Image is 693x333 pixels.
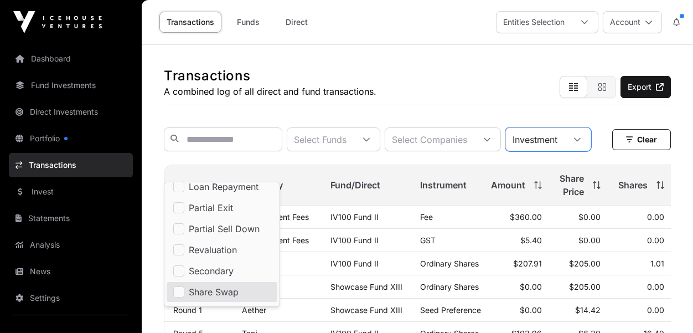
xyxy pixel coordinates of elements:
span: Ordinary Shares [420,282,479,291]
span: 1.01 [650,259,664,268]
span: Fund/Direct [330,178,380,192]
li: Vesting [167,303,277,323]
a: Statements [9,206,133,230]
span: Amount [491,178,525,192]
div: Entities Selection [497,12,571,33]
span: $0.00 [578,235,601,245]
span: Share Swap [189,288,239,296]
a: Export [620,76,671,98]
span: GST [420,235,436,245]
img: Icehouse Ventures Logo [13,11,102,33]
h1: Transactions [164,67,376,85]
span: Revaluation [189,245,237,254]
span: $14.42 [575,305,601,315]
td: $0.00 [482,299,551,322]
span: Partial Sell Down [189,224,260,233]
a: Invest [9,180,133,204]
a: IV100 Fund II [330,259,379,268]
span: Loan Repayment [189,182,258,191]
td: $207.91 [482,252,551,275]
a: Portfolio [9,126,133,151]
a: Fund Investments [9,73,133,98]
a: Transactions [9,153,133,177]
span: $0.00 [578,212,601,222]
span: Instrument [420,178,467,192]
li: Partial Exit [167,198,277,218]
a: Showcase Fund XIII [330,305,402,315]
span: Ordinary Shares [420,259,479,268]
li: Share Swap [167,282,277,302]
a: IV100 Fund II [330,212,379,222]
td: $360.00 [482,206,551,229]
li: Partial Sell Down [167,219,277,239]
span: Shares [618,178,648,192]
td: $5.40 [482,229,551,252]
span: Fee [420,212,433,222]
span: Company [242,178,283,192]
p: A combined log of all direct and fund transactions. [164,85,376,98]
a: Analysis [9,233,133,257]
span: Transaction [173,178,224,192]
span: 0.00 [647,212,664,222]
a: Direct [275,12,319,33]
button: Account [603,11,662,33]
button: Clear [612,129,671,150]
span: Share Price [560,172,584,198]
a: Round 1 [173,305,202,315]
a: Showcase Fund XIII [330,282,402,291]
span: 0.00 [647,235,664,245]
iframe: Chat Widget [638,280,693,333]
a: News [9,259,133,284]
a: Transactions [159,12,221,33]
li: Revaluation [167,240,277,260]
li: Loan Repayment [167,177,277,197]
li: Secondary [167,261,277,281]
a: Direct Investments [9,100,133,124]
span: Secondary [189,267,234,275]
div: Investment [506,128,564,151]
a: Dashboard [9,47,133,71]
a: Funds [226,12,270,33]
a: Aether [242,305,266,315]
span: $205.00 [569,259,601,268]
span: Seed Preference Shares [420,305,508,315]
span: $205.00 [569,282,601,291]
a: Settings [9,286,133,310]
div: Select Funds [287,128,353,151]
td: $0.00 [482,275,551,299]
span: Partial Exit [189,203,233,212]
a: IV100 Fund II [330,235,379,245]
div: Select Companies [385,128,474,151]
